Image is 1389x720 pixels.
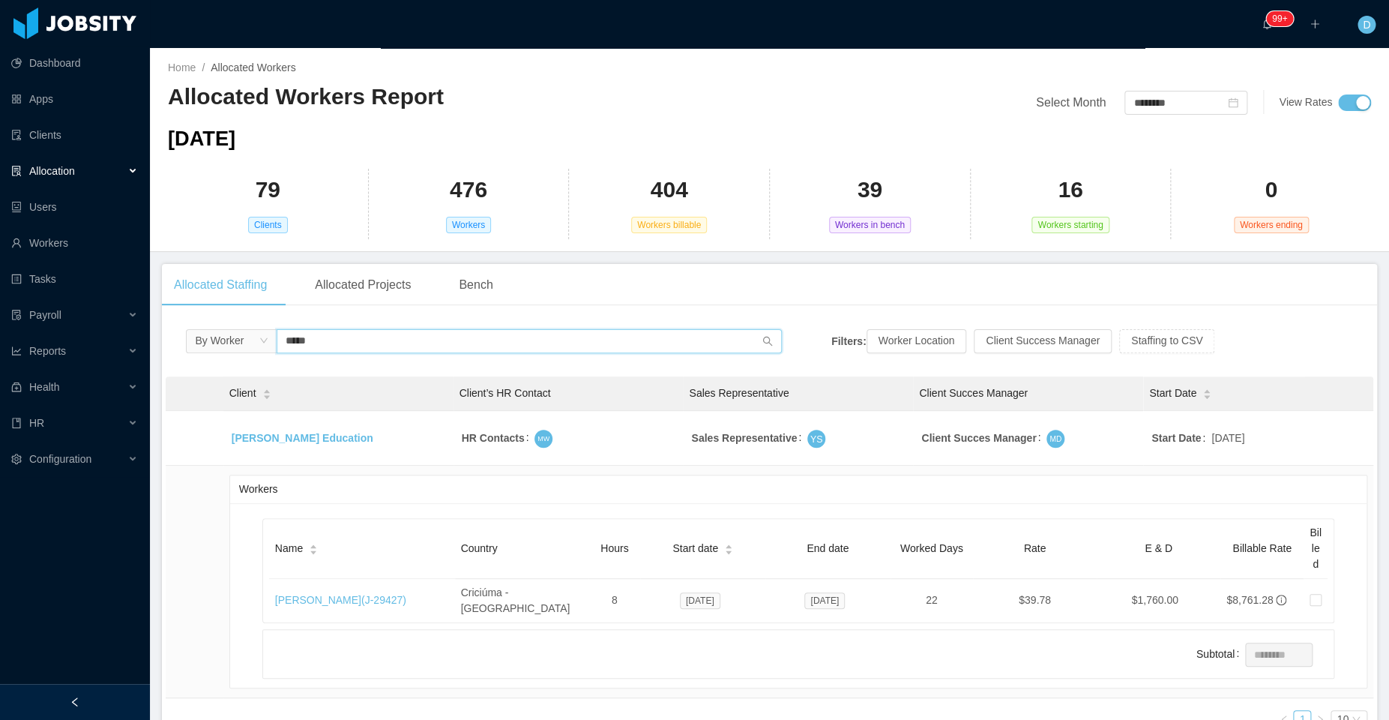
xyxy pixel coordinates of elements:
span: [DATE] [168,127,235,150]
strong: Client Succes Manager [921,432,1036,444]
a: Home [168,61,196,73]
span: Billable Rate [1232,542,1292,554]
h2: 476 [450,175,487,205]
span: Clients [248,217,288,233]
span: D [1363,16,1370,34]
a: icon: auditClients [11,120,138,150]
span: Client [229,385,256,401]
span: / [202,61,205,73]
span: Sales Representative [689,387,789,399]
i: icon: book [11,418,22,428]
span: info-circle [1276,595,1286,605]
span: YS [810,430,823,446]
h2: 79 [256,175,280,205]
h2: 16 [1058,175,1082,205]
span: Workers ending [1234,217,1309,233]
span: Country [461,542,498,554]
span: Name [275,541,303,556]
span: Health [29,381,59,393]
span: Hours [600,542,628,554]
div: Allocated Projects [303,264,423,306]
span: Billed [1310,526,1322,570]
strong: Filters: [831,334,867,346]
i: icon: caret-down [310,548,318,553]
div: Allocated Staffing [162,264,279,306]
span: Select Month [1036,96,1106,109]
i: icon: down [259,336,268,346]
div: Workers [239,475,1358,503]
i: icon: caret-up [725,543,733,547]
span: Workers starting [1031,217,1109,233]
label: Subtotal [1196,648,1245,660]
span: $1,760.00 [1131,594,1178,606]
i: icon: plus [1310,19,1320,29]
span: Allocation [29,165,75,177]
td: $39.78 [973,579,1097,622]
h2: 404 [651,175,688,205]
span: [DATE] [1211,430,1244,446]
i: icon: caret-up [1203,388,1211,392]
span: MW [537,433,549,444]
a: icon: profileTasks [11,264,138,294]
a: [PERSON_NAME] Education [232,432,373,444]
span: Allocated Workers [211,61,295,73]
a: icon: pie-chartDashboard [11,48,138,78]
span: Workers in bench [829,217,911,233]
span: E & D [1145,542,1172,554]
span: Workers billable [631,217,707,233]
span: Client Succes Manager [919,387,1028,399]
span: [DATE] [680,592,720,609]
div: Sort [309,542,318,553]
a: icon: robotUsers [11,192,138,222]
strong: HR Contacts [462,432,525,444]
i: icon: caret-down [262,393,271,397]
div: Sort [724,542,733,553]
i: icon: medicine-box [11,382,22,392]
td: 8 [588,579,640,622]
span: Client’s HR Contact [460,387,551,399]
span: End date [807,542,849,554]
span: Start Date [1149,385,1196,401]
a: [PERSON_NAME](J-29427) [275,594,406,606]
span: [DATE] [804,592,845,609]
i: icon: solution [11,166,22,176]
i: icon: setting [11,454,22,464]
h2: 39 [858,175,882,205]
sup: 332 [1266,11,1293,26]
div: By Worker [195,329,244,352]
i: icon: caret-up [262,388,271,392]
span: Start date [672,541,718,556]
div: Bench [447,264,504,306]
a: icon: userWorkers [11,228,138,258]
i: icon: caret-up [310,543,318,547]
span: Workers [446,217,491,233]
h2: 0 [1265,175,1277,205]
td: 22 [891,579,973,622]
div: Sort [262,387,271,397]
span: Payroll [29,309,61,321]
h2: Allocated Workers Report [168,82,770,112]
td: Criciúma - [GEOGRAPHIC_DATA] [455,579,589,622]
span: Reports [29,345,66,357]
button: Client Success Manager [974,329,1112,353]
i: icon: caret-down [1203,393,1211,397]
span: MD [1049,432,1061,445]
button: Worker Location [867,329,967,353]
i: icon: calendar [1228,97,1238,108]
span: Configuration [29,453,91,465]
span: Worked Days [900,542,963,554]
span: Rate [1024,542,1046,554]
input: Subtotal [1246,643,1312,666]
span: View Rates [1279,96,1332,108]
button: Staffing to CSV [1119,329,1214,353]
strong: Sales Representative [691,432,797,444]
a: icon: appstoreApps [11,84,138,114]
i: icon: file-protect [11,310,22,320]
span: HR [29,417,44,429]
strong: Start Date [1151,432,1201,444]
i: icon: bell [1262,19,1272,29]
div: Sort [1202,387,1211,397]
i: icon: caret-down [725,548,733,553]
i: icon: line-chart [11,346,22,356]
i: icon: search [762,336,773,346]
